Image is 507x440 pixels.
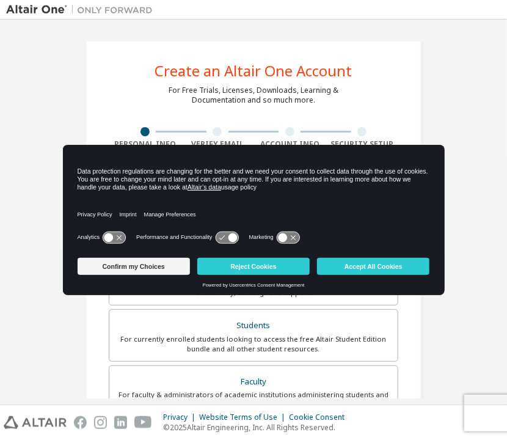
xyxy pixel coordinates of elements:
[117,373,390,391] div: Faculty
[169,86,338,105] div: For Free Trials, Licenses, Downloads, Learning & Documentation and so much more.
[94,416,107,429] img: instagram.svg
[117,317,390,334] div: Students
[109,139,181,149] div: Personal Info
[199,413,289,422] div: Website Terms of Use
[134,416,152,429] img: youtube.svg
[117,334,390,354] div: For currently enrolled students looking to access the free Altair Student Edition bundle and all ...
[155,64,352,78] div: Create an Altair One Account
[74,416,87,429] img: facebook.svg
[253,139,326,149] div: Account Info
[289,413,352,422] div: Cookie Consent
[6,4,159,16] img: Altair One
[181,139,254,149] div: Verify Email
[4,416,67,429] img: altair_logo.svg
[114,416,127,429] img: linkedin.svg
[117,390,390,409] div: For faculty & administrators of academic institutions administering students and accessing softwa...
[326,139,399,149] div: Security Setup
[163,413,199,422] div: Privacy
[163,422,352,433] p: © 2025 Altair Engineering, Inc. All Rights Reserved.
